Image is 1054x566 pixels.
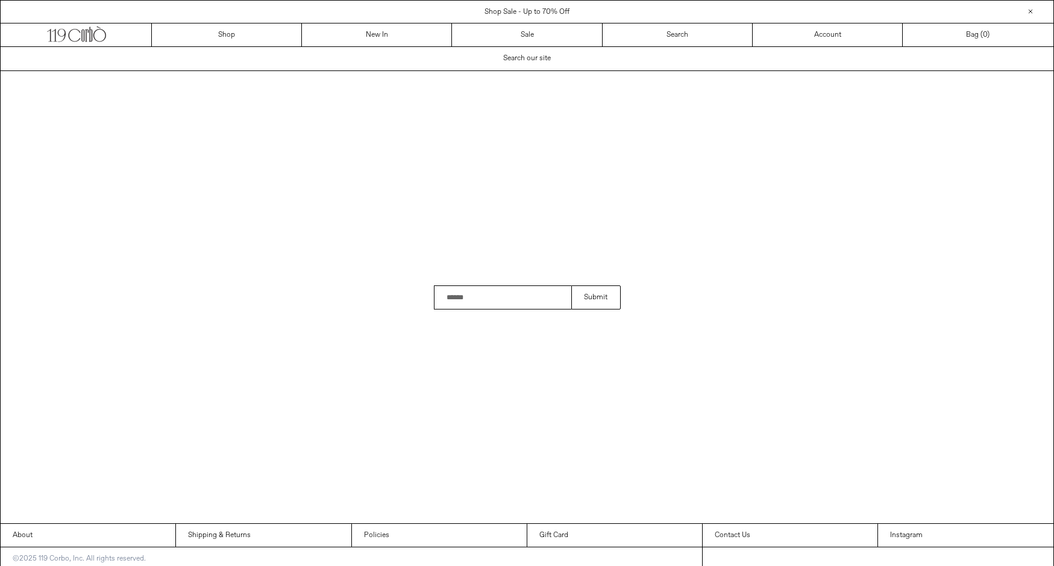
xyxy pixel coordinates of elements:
[434,285,572,309] input: Search
[571,285,620,309] button: Submit
[1,524,175,547] a: About
[753,23,903,46] a: Account
[176,524,351,547] a: Shipping & Returns
[485,7,569,17] a: Shop Sale - Up to 70% Off
[703,524,877,547] a: Contact Us
[603,23,753,46] a: Search
[983,30,990,40] span: )
[503,54,551,63] span: Search our site
[903,23,1053,46] a: Bag ()
[352,524,527,547] a: Policies
[152,23,302,46] a: Shop
[527,524,703,547] a: Gift Card
[878,524,1053,547] a: Instagram
[983,30,987,40] span: 0
[452,23,602,46] a: Sale
[302,23,452,46] a: New In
